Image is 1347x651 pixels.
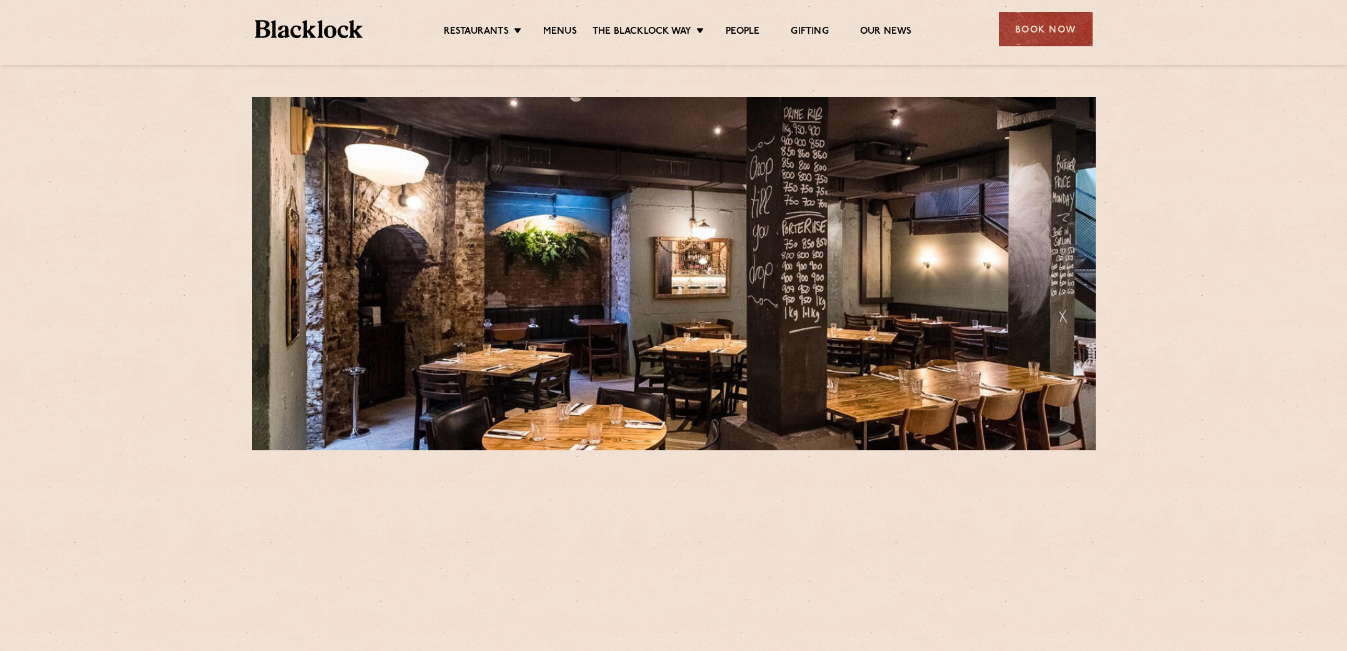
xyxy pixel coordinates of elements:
a: The Blacklock Way [593,26,691,39]
a: Gifting [791,26,828,39]
a: Restaurants [444,26,509,39]
div: Book Now [999,12,1093,46]
a: People [726,26,759,39]
img: BL_Textured_Logo-footer-cropped.svg [255,20,363,38]
a: Our News [860,26,912,39]
a: Menus [543,26,577,39]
